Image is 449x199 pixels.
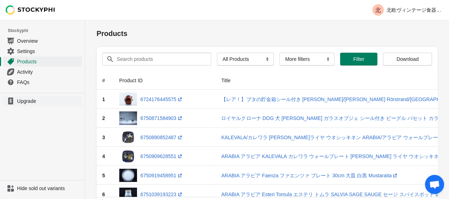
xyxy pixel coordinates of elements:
[141,192,184,197] a: 6751039193223(opens a new window)
[17,68,81,75] span: Activity
[3,36,82,46] a: Overview
[97,28,438,38] h1: Products
[396,56,418,62] span: Download
[102,192,105,197] span: 6
[141,173,184,178] a: 6750919458951(opens a new window)
[3,46,82,56] a: Settings
[119,111,137,125] img: i-img966x724-1612083909rlpr6c180977.jpg
[119,93,137,106] img: i-img966x724-16164021539qxvfu656951.jpg
[372,4,384,16] span: Avatar with initials 北
[8,27,85,34] span: Stockyphi
[97,71,114,90] th: #
[17,37,81,44] span: Overview
[141,135,184,140] a: 6750890852487(opens a new window)
[3,183,82,193] a: Hide sold out variants
[141,153,184,159] a: 6750909628551(opens a new window)
[425,175,444,194] a: Open chat
[141,96,184,102] a: 6724176445575(opens a new window)
[102,96,105,102] span: 1
[116,53,198,66] input: Search products
[353,56,364,62] span: Filter
[17,48,81,55] span: Settings
[119,131,137,144] img: i-img966x724-1622196276kjag2i833.jpg
[114,71,216,90] th: Product ID
[17,98,81,105] span: Upgrade
[3,67,82,77] a: Activity
[383,53,432,66] button: Download
[102,153,105,159] span: 4
[17,79,81,86] span: FAQs
[340,53,377,66] button: Filter
[102,135,105,140] span: 3
[3,56,82,67] a: Products
[375,7,381,13] text: 北
[141,115,184,121] a: 6750871584903(opens a new window)
[119,150,137,163] img: i-img869x652-1622196842qp9ard825.jpg
[3,77,82,87] a: FAQs
[221,173,399,178] a: ARABIA アラビア Faenza ファエンツァ プレート 30cm 大皿 白黒 Mustaraita(opens a new window)
[3,96,82,106] a: Upgrade
[387,7,443,13] p: 北欧ヴィンテージ食器【Scandistyle】
[119,169,137,182] img: i-img965x724-1596529605scmyok15815.jpg
[102,115,105,121] span: 2
[221,192,441,197] a: ARABIA アラビア Esteri Tomula エステリ トムラ SALVIA SAGE SAUGE セージ スパイスポット(opens a new window)
[17,58,81,65] span: Products
[6,5,55,15] img: Stockyphi
[369,3,446,17] button: Avatar with initials 北北欧ヴィンテージ食器【Scandistyle】
[102,173,105,178] span: 5
[17,185,81,192] span: Hide sold out variants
